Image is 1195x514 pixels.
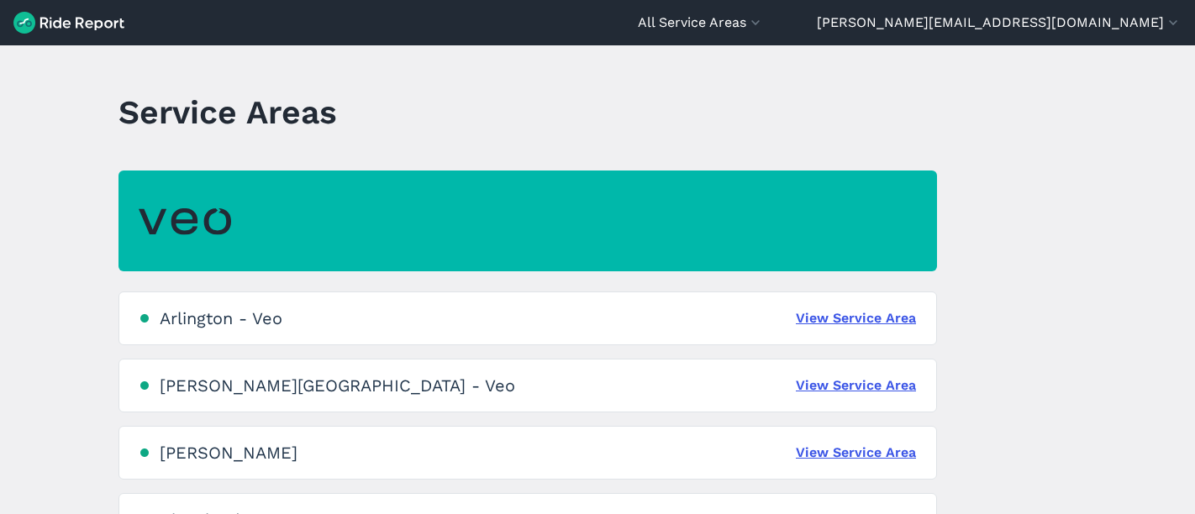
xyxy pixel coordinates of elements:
[796,308,916,328] a: View Service Area
[160,308,282,328] div: Arlington - Veo
[13,12,124,34] img: Ride Report
[796,375,916,396] a: View Service Area
[160,443,297,463] div: [PERSON_NAME]
[796,443,916,463] a: View Service Area
[160,375,515,396] div: [PERSON_NAME][GEOGRAPHIC_DATA] - Veo
[139,198,231,244] img: Veo
[638,13,764,33] button: All Service Areas
[817,13,1182,33] button: [PERSON_NAME][EMAIL_ADDRESS][DOMAIN_NAME]
[118,89,337,135] h1: Service Areas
